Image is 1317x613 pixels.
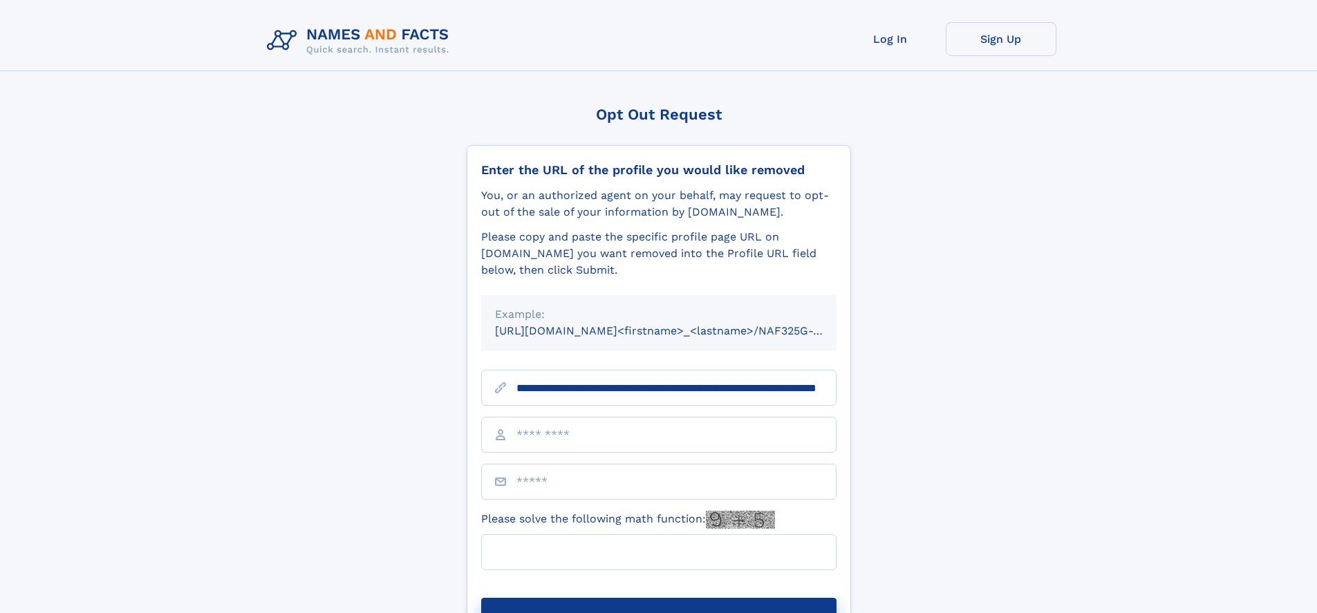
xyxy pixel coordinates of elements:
[495,306,823,323] div: Example:
[481,187,837,220] div: You, or an authorized agent on your behalf, may request to opt-out of the sale of your informatio...
[835,22,946,56] a: Log In
[481,162,837,178] div: Enter the URL of the profile you would like removed
[946,22,1056,56] a: Sign Up
[481,511,775,529] label: Please solve the following math function:
[467,106,851,123] div: Opt Out Request
[481,229,837,279] div: Please copy and paste the specific profile page URL on [DOMAIN_NAME] you want removed into the Pr...
[261,22,460,59] img: Logo Names and Facts
[495,324,863,337] small: [URL][DOMAIN_NAME]<firstname>_<lastname>/NAF325G-xxxxxxxx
